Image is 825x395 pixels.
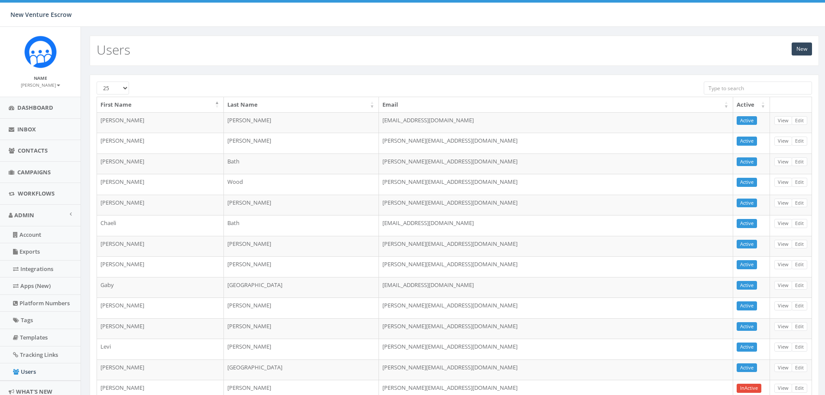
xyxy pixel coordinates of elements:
[224,133,379,153] td: [PERSON_NAME]
[792,116,807,125] a: Edit
[97,318,224,339] td: [PERSON_NAME]
[97,195,224,215] td: [PERSON_NAME]
[792,240,807,249] a: Edit
[774,363,792,372] a: View
[97,236,224,257] td: [PERSON_NAME]
[379,174,733,195] td: [PERSON_NAME][EMAIL_ADDRESS][DOMAIN_NAME]
[737,301,757,310] a: Active
[379,153,733,174] td: [PERSON_NAME][EMAIL_ADDRESS][DOMAIN_NAME]
[224,318,379,339] td: [PERSON_NAME]
[14,211,34,219] span: Admin
[737,322,757,331] a: Active
[737,384,761,393] a: InActive
[17,168,51,176] span: Campaigns
[18,189,55,197] span: Workflows
[379,339,733,359] td: [PERSON_NAME][EMAIL_ADDRESS][DOMAIN_NAME]
[379,112,733,133] td: [EMAIL_ADDRESS][DOMAIN_NAME]
[792,322,807,331] a: Edit
[224,236,379,257] td: [PERSON_NAME]
[774,219,792,228] a: View
[774,157,792,166] a: View
[792,384,807,393] a: Edit
[792,343,807,352] a: Edit
[97,153,224,174] td: [PERSON_NAME]
[792,363,807,372] a: Edit
[224,174,379,195] td: Wood
[792,137,807,146] a: Edit
[774,384,792,393] a: View
[792,42,812,55] a: New
[774,137,792,146] a: View
[224,215,379,236] td: Bath
[224,277,379,298] td: [GEOGRAPHIC_DATA]
[774,116,792,125] a: View
[792,157,807,166] a: Edit
[774,178,792,187] a: View
[224,112,379,133] td: [PERSON_NAME]
[10,10,71,19] span: New Venture Escrow
[792,199,807,208] a: Edit
[379,359,733,380] td: [PERSON_NAME][EMAIL_ADDRESS][DOMAIN_NAME]
[774,301,792,310] a: View
[737,363,757,372] a: Active
[379,297,733,318] td: [PERSON_NAME][EMAIL_ADDRESS][DOMAIN_NAME]
[774,199,792,208] a: View
[704,82,812,95] input: Type to search
[379,236,733,257] td: [PERSON_NAME][EMAIL_ADDRESS][DOMAIN_NAME]
[97,42,130,57] h2: Users
[97,215,224,236] td: Chaeli
[737,199,757,208] a: Active
[792,301,807,310] a: Edit
[21,81,60,88] a: [PERSON_NAME]
[97,339,224,359] td: Levi
[379,133,733,153] td: [PERSON_NAME][EMAIL_ADDRESS][DOMAIN_NAME]
[224,359,379,380] td: [GEOGRAPHIC_DATA]
[733,97,770,112] th: Active: activate to sort column ascending
[737,137,757,146] a: Active
[737,116,757,125] a: Active
[379,97,733,112] th: Email: activate to sort column ascending
[379,195,733,215] td: [PERSON_NAME][EMAIL_ADDRESS][DOMAIN_NAME]
[21,82,60,88] small: [PERSON_NAME]
[224,297,379,318] td: [PERSON_NAME]
[379,256,733,277] td: [PERSON_NAME][EMAIL_ADDRESS][DOMAIN_NAME]
[774,343,792,352] a: View
[737,157,757,166] a: Active
[97,297,224,318] td: [PERSON_NAME]
[737,343,757,352] a: Active
[18,147,48,154] span: Contacts
[737,240,757,249] a: Active
[97,359,224,380] td: [PERSON_NAME]
[774,281,792,290] a: View
[97,133,224,153] td: [PERSON_NAME]
[97,174,224,195] td: [PERSON_NAME]
[792,281,807,290] a: Edit
[792,219,807,228] a: Edit
[774,240,792,249] a: View
[97,97,224,112] th: First Name: activate to sort column descending
[737,281,757,290] a: Active
[17,104,53,111] span: Dashboard
[34,75,47,81] small: Name
[737,219,757,228] a: Active
[224,97,379,112] th: Last Name: activate to sort column ascending
[774,260,792,269] a: View
[224,339,379,359] td: [PERSON_NAME]
[224,256,379,277] td: [PERSON_NAME]
[737,260,757,269] a: Active
[379,277,733,298] td: [EMAIL_ADDRESS][DOMAIN_NAME]
[97,256,224,277] td: [PERSON_NAME]
[379,215,733,236] td: [EMAIL_ADDRESS][DOMAIN_NAME]
[737,178,757,187] a: Active
[17,125,36,133] span: Inbox
[97,277,224,298] td: Gaby
[792,178,807,187] a: Edit
[224,153,379,174] td: Bath
[379,318,733,339] td: [PERSON_NAME][EMAIL_ADDRESS][DOMAIN_NAME]
[97,112,224,133] td: [PERSON_NAME]
[774,322,792,331] a: View
[224,195,379,215] td: [PERSON_NAME]
[792,260,807,269] a: Edit
[24,36,57,68] img: Rally_Corp_Icon_1.png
